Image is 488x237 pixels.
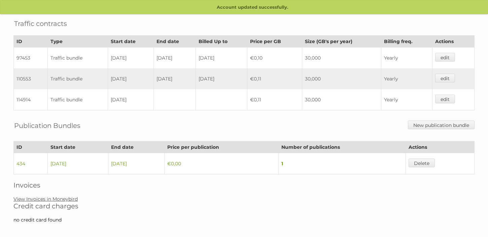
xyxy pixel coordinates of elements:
[108,36,154,47] th: Start date
[302,68,381,89] td: 30,000
[281,161,283,167] strong: 1
[153,36,196,47] th: End date
[247,36,302,47] th: Price per GB
[108,153,164,174] td: [DATE]
[108,47,154,69] td: [DATE]
[381,47,432,69] td: Yearly
[381,68,432,89] td: Yearly
[48,36,108,47] th: Type
[381,36,432,47] th: Billing freq.
[14,68,48,89] td: 110553
[14,36,48,47] th: ID
[247,89,302,110] td: €0,11
[164,153,278,174] td: €0,00
[408,121,475,129] a: New publication bundle
[381,89,432,110] td: Yearly
[48,153,108,174] td: [DATE]
[153,47,196,69] td: [DATE]
[435,74,455,82] a: edit
[14,121,80,131] h2: Publication Bundles
[196,36,247,47] th: Billed Up to
[14,141,48,153] th: ID
[108,68,154,89] td: [DATE]
[48,47,108,69] td: Traffic bundle
[196,68,247,89] td: [DATE]
[108,141,164,153] th: End date
[278,141,406,153] th: Number of publications
[409,159,435,167] a: Delete
[14,153,48,174] td: 434
[302,89,381,110] td: 30,000
[0,0,488,14] p: Account updated successfully.
[302,47,381,69] td: 30,000
[432,36,474,47] th: Actions
[13,196,78,202] a: View Invoices in Moneybird
[435,53,455,62] a: edit
[48,68,108,89] td: Traffic bundle
[14,19,67,29] h2: Traffic contracts
[435,95,455,103] a: edit
[48,141,108,153] th: Start date
[14,89,48,110] td: 114914
[14,47,48,69] td: 97453
[302,36,381,47] th: Size (GB's per year)
[406,141,474,153] th: Actions
[48,89,108,110] td: Traffic bundle
[164,141,278,153] th: Price per publication
[247,68,302,89] td: €0,11
[108,89,154,110] td: [DATE]
[13,181,475,189] h2: Invoices
[153,68,196,89] td: [DATE]
[196,47,247,69] td: [DATE]
[247,47,302,69] td: €0,10
[13,202,475,210] h2: Credit card charges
